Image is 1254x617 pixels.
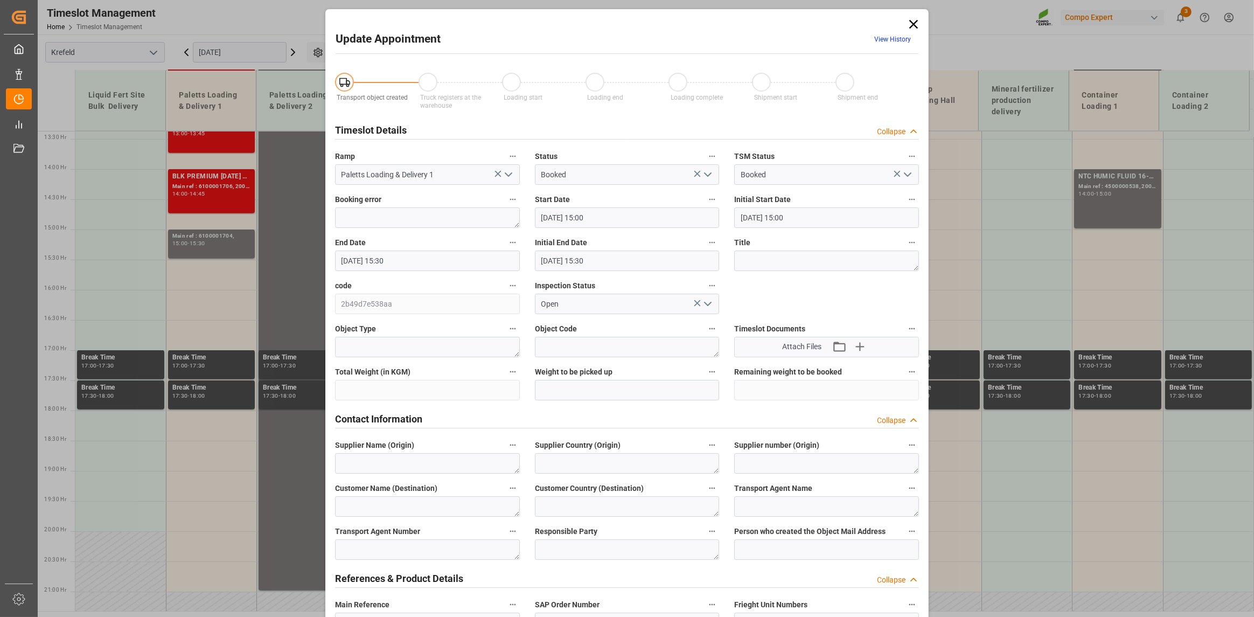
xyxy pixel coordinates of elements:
span: Status [535,151,558,162]
span: Supplier number (Origin) [734,440,819,451]
input: DD.MM.YYYY HH:MM [734,207,919,228]
button: Customer Country (Destination) [705,481,719,495]
span: Shipment start [754,94,797,101]
span: Frieght Unit Numbers [734,599,807,611]
span: Main Reference [335,599,389,611]
span: Title [734,237,750,248]
div: Collapse [877,415,905,426]
button: End Date [506,235,520,249]
span: Object Code [535,323,577,335]
span: Loading end [587,94,623,101]
span: Responsible Party [535,526,597,537]
span: Timeslot Documents [734,323,805,335]
span: TSM Status [734,151,775,162]
span: Customer Name (Destination) [335,483,437,494]
span: Transport Agent Number [335,526,420,537]
h2: Timeslot Details [335,123,407,137]
button: Inspection Status [705,279,719,293]
h2: Contact Information [335,412,422,426]
button: open menu [898,167,915,183]
button: Status [705,149,719,163]
input: Type to search/select [335,164,520,185]
button: Total Weight (in KGM) [506,365,520,379]
button: Supplier number (Origin) [905,438,919,452]
a: View History [874,36,911,43]
span: End Date [335,237,366,248]
span: Booking error [335,194,381,205]
span: Truck registers at the warehouse [420,94,481,109]
button: Initial End Date [705,235,719,249]
button: Supplier Name (Origin) [506,438,520,452]
input: Type to search/select [535,164,720,185]
span: Person who created the Object Mail Address [734,526,886,537]
button: Start Date [705,192,719,206]
span: Start Date [535,194,570,205]
span: Remaining weight to be booked [734,366,842,378]
h2: References & Product Details [335,571,463,586]
span: Total Weight (in KGM) [335,366,410,378]
input: DD.MM.YYYY HH:MM [535,207,720,228]
div: Collapse [877,126,905,137]
span: Object Type [335,323,376,335]
div: Collapse [877,574,905,586]
button: Ramp [506,149,520,163]
button: Person who created the Object Mail Address [905,524,919,538]
button: Initial Start Date [905,192,919,206]
button: Transport Agent Name [905,481,919,495]
button: open menu [499,167,515,183]
span: Loading start [504,94,542,101]
span: Customer Country (Destination) [535,483,644,494]
button: open menu [699,296,715,313]
button: Booking error [506,192,520,206]
h2: Update Appointment [336,31,441,48]
button: Frieght Unit Numbers [905,598,919,612]
span: Weight to be picked up [535,366,612,378]
input: DD.MM.YYYY HH:MM [535,251,720,271]
span: Supplier Country (Origin) [535,440,621,451]
span: Initial Start Date [734,194,791,205]
button: Customer Name (Destination) [506,481,520,495]
span: Initial End Date [535,237,587,248]
button: Transport Agent Number [506,524,520,538]
button: open menu [699,167,715,183]
span: Inspection Status [535,280,595,292]
button: Remaining weight to be booked [905,365,919,379]
span: Shipment end [838,94,878,101]
span: Loading complete [671,94,723,101]
button: Object Code [705,322,719,336]
span: code [335,280,352,292]
button: code [506,279,520,293]
button: Weight to be picked up [705,365,719,379]
span: Attach Files [782,341,821,352]
button: Responsible Party [705,524,719,538]
span: SAP Order Number [535,599,600,611]
span: Transport Agent Name [734,483,812,494]
button: Title [905,235,919,249]
button: SAP Order Number [705,598,719,612]
span: Supplier Name (Origin) [335,440,414,451]
button: Timeslot Documents [905,322,919,336]
button: TSM Status [905,149,919,163]
button: Main Reference [506,598,520,612]
span: Transport object created [337,94,408,101]
span: Ramp [335,151,355,162]
input: DD.MM.YYYY HH:MM [335,251,520,271]
button: Object Type [506,322,520,336]
button: Supplier Country (Origin) [705,438,719,452]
